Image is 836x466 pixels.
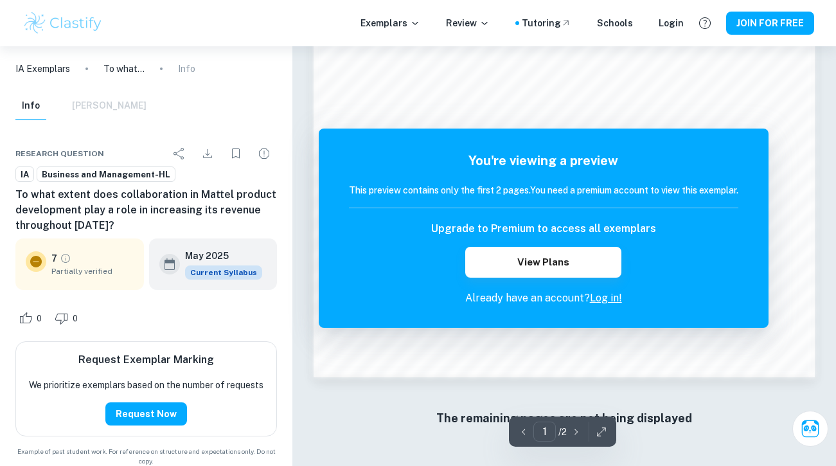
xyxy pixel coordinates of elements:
button: Help and Feedback [694,12,716,34]
h6: This preview contains only the first 2 pages. You need a premium account to view this exemplar. [349,183,738,197]
span: Research question [15,148,104,159]
p: Review [446,16,490,30]
a: Log in! [590,292,622,304]
span: Current Syllabus [185,265,262,280]
div: Bookmark [223,141,249,166]
p: Exemplars [360,16,420,30]
span: Business and Management-HL [37,168,175,181]
p: Already have an account? [349,291,738,306]
a: Business and Management-HL [37,166,175,183]
div: This exemplar is based on the current syllabus. Feel free to refer to it for inspiration/ideas wh... [185,265,262,280]
p: We prioritize exemplars based on the number of requests [29,378,263,392]
button: Ask Clai [792,411,828,447]
a: IA Exemplars [15,62,70,76]
span: Example of past student work. For reference on structure and expectations only. Do not copy. [15,447,277,466]
a: IA [15,166,34,183]
div: Download [195,141,220,166]
p: To what extent does collaboration in Mattel product development play a role in increasing its rev... [103,62,145,76]
a: Grade partially verified [60,253,71,264]
h6: The remaining pages are not being displayed [339,409,790,427]
p: Info [178,62,195,76]
span: 0 [30,312,49,325]
span: Partially verified [51,265,134,277]
img: Clastify logo [22,10,104,36]
a: Schools [597,16,633,30]
div: Dislike [51,308,85,328]
h5: You're viewing a preview [349,151,738,170]
span: 0 [66,312,85,325]
div: Share [166,141,192,166]
h6: Request Exemplar Marking [78,352,214,368]
button: Info [15,92,46,120]
button: View Plans [465,247,621,278]
h6: May 2025 [185,249,252,263]
a: Tutoring [522,16,571,30]
h6: Upgrade to Premium to access all exemplars [431,221,656,237]
div: Like [15,308,49,328]
a: Login [659,16,684,30]
p: 7 [51,251,57,265]
button: Request Now [105,402,187,426]
div: Report issue [251,141,277,166]
span: IA [16,168,33,181]
button: JOIN FOR FREE [726,12,814,35]
h6: To what extent does collaboration in Mattel product development play a role in increasing its rev... [15,187,277,233]
p: / 2 [558,425,567,439]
